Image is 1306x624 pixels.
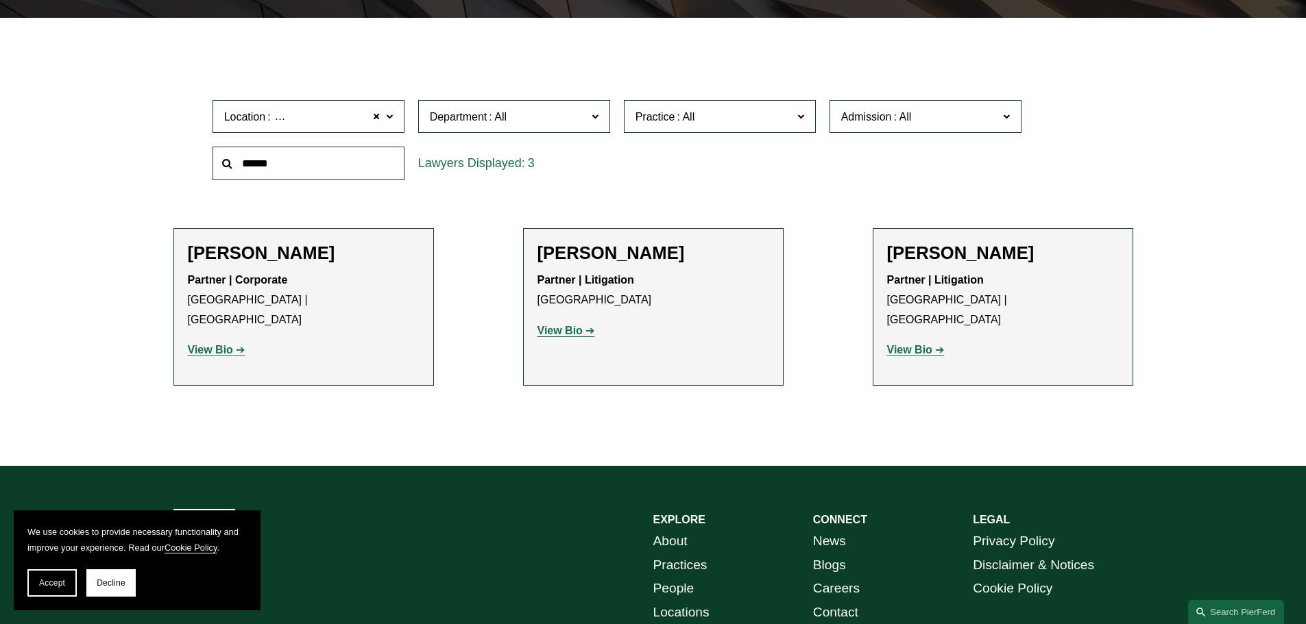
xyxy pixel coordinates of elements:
[887,242,1119,264] h2: [PERSON_NAME]
[188,271,420,329] p: [GEOGRAPHIC_DATA] | [GEOGRAPHIC_DATA]
[973,514,1010,525] strong: LEGAL
[14,510,261,610] section: Cookie banner
[887,344,945,355] a: View Bio
[97,578,125,588] span: Decline
[973,529,1054,553] a: Privacy Policy
[813,514,867,525] strong: CONNECT
[1188,600,1284,624] a: Search this site
[813,577,860,601] a: Careers
[537,242,769,264] h2: [PERSON_NAME]
[841,111,892,123] span: Admission
[653,577,694,601] a: People
[887,344,932,355] strong: View Bio
[430,111,487,123] span: Department
[537,325,583,336] strong: View Bio
[528,156,535,170] span: 3
[188,242,420,264] h2: [PERSON_NAME]
[165,542,217,553] a: Cookie Policy
[973,553,1094,577] a: Disclaimer & Notices
[813,529,846,553] a: News
[653,529,688,553] a: About
[224,111,266,123] span: Location
[27,524,247,556] p: We use cookies to provide necessary functionality and improve your experience. Read our .
[273,108,387,126] span: [GEOGRAPHIC_DATA]
[887,271,1119,329] p: [GEOGRAPHIC_DATA] | [GEOGRAPHIC_DATA]
[188,344,245,355] a: View Bio
[636,111,675,123] span: Practice
[27,569,77,597] button: Accept
[653,514,705,525] strong: EXPLORE
[188,274,288,286] strong: Partner | Corporate
[188,344,233,355] strong: View Bio
[973,577,1052,601] a: Cookie Policy
[653,553,708,577] a: Practices
[537,325,595,336] a: View Bio
[86,569,136,597] button: Decline
[813,553,846,577] a: Blogs
[537,274,634,286] strong: Partner | Litigation
[887,274,984,286] strong: Partner | Litigation
[537,271,769,310] p: [GEOGRAPHIC_DATA]
[39,578,65,588] span: Accept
